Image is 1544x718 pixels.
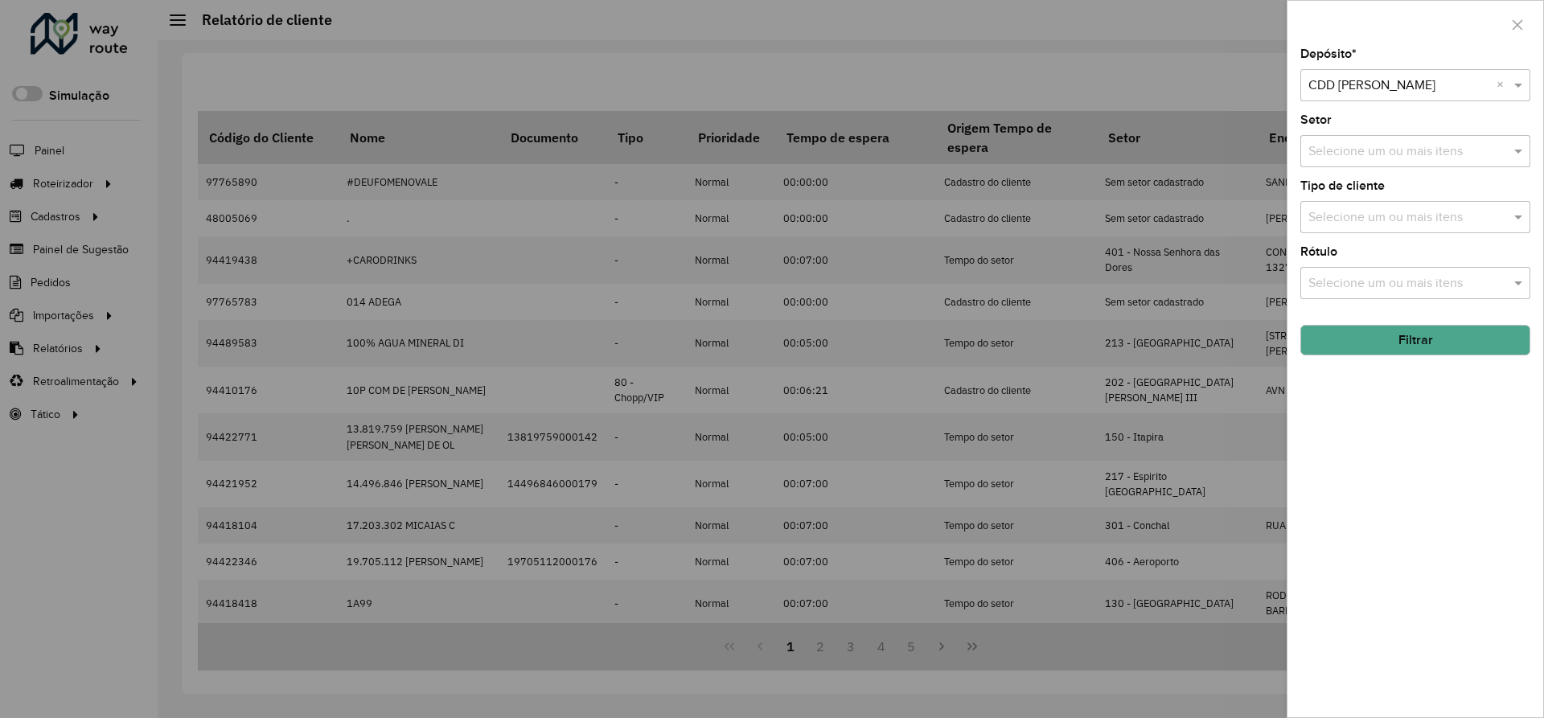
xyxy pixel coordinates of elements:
[1300,44,1357,64] label: Depósito
[1300,176,1385,195] label: Tipo de cliente
[1300,325,1530,355] button: Filtrar
[1300,242,1337,261] label: Rótulo
[1497,76,1510,95] span: Clear all
[1300,110,1332,129] label: Setor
